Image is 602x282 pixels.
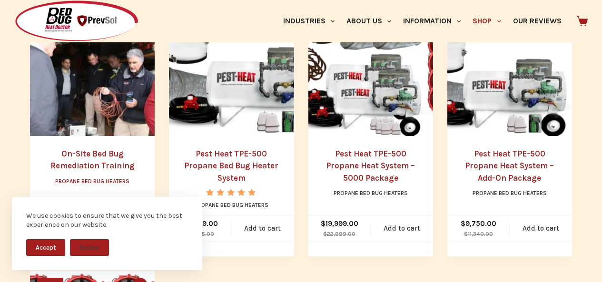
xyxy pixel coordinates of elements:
a: Pest Heat TPE-500 Propane Heat System – 5000 Package [326,149,415,183]
span: Rated out of 5 [206,189,257,218]
button: Open LiveChat chat widget [8,4,36,32]
span: $ [464,231,468,237]
a: Pest Heat TPE-500 Propane Heat System – Add-On Package [465,149,554,183]
a: Propane Bed Bug Heaters [55,178,129,185]
img: Majorly Approved Vendor by Truly Nolen [169,11,294,136]
a: Add to cart: “Pest Heat TPE-500 Propane Heat System - 5000 Package” [371,215,433,242]
a: On-Site Bed Bug Remediation Training [50,149,135,171]
a: Propane Bed Bug Heaters [194,202,268,208]
a: Pest Heat TPE-500 Propane Heat System - 5000 Package [308,11,433,136]
a: Pest Heat TPE-500 Propane Bed Bug Heater System [184,149,278,183]
img: Majorly Approved Vendor by Truly Nolen [308,11,433,136]
a: Pest Heat TPE-500 Propane Heat System - Add-On Package [447,11,572,136]
button: Decline [70,239,109,256]
a: Propane Bed Bug Heaters [334,190,408,196]
span: $ [323,231,327,237]
bdi: 22,999.00 [323,231,355,237]
a: Add to cart: “Pest Heat TPE-500 Propane Bed Bug Heater System” [231,215,294,242]
bdi: 19,999.00 [321,219,358,228]
bdi: 11,340.00 [464,231,493,237]
a: On-Site Bed Bug Remediation Training [30,11,155,136]
span: $ [461,219,465,228]
a: Propane Bed Bug Heaters [473,190,547,196]
img: Majorly Approved Vendor by Truly Nolen [447,11,572,136]
div: We use cookies to ensure that we give you the best experience on our website. [26,211,188,230]
a: Add to cart: “Pest Heat TPE-500 Propane Heat System - Add-On Package” [510,215,572,242]
a: Pest Heat TPE-500 Propane Bed Bug Heater System [169,11,294,136]
div: Rated 5.00 out of 5 [206,189,257,196]
button: Accept [26,239,65,256]
bdi: 9,750.00 [461,219,496,228]
span: $ [321,219,326,228]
